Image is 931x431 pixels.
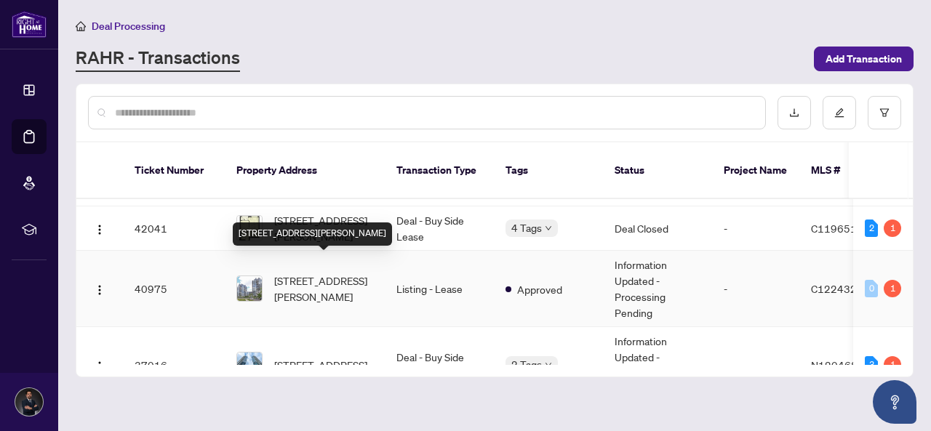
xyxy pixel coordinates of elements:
[385,251,494,327] td: Listing - Lease
[712,251,799,327] td: -
[94,284,105,296] img: Logo
[225,142,385,199] th: Property Address
[603,206,712,251] td: Deal Closed
[94,360,105,372] img: Logo
[237,276,262,301] img: thumbnail-img
[12,11,47,38] img: logo
[15,388,43,416] img: Profile Icon
[274,212,373,244] span: [STREET_ADDRESS][PERSON_NAME]
[789,108,799,118] span: download
[868,96,901,129] button: filter
[811,222,870,235] span: C11965156
[123,251,225,327] td: 40975
[385,206,494,251] td: Deal - Buy Side Lease
[123,206,225,251] td: 42041
[873,380,916,424] button: Open asap
[865,280,878,297] div: 0
[826,47,902,71] span: Add Transaction
[884,219,901,237] div: 1
[823,96,856,129] button: edit
[511,219,542,236] span: 4 Tags
[865,356,878,374] div: 3
[237,353,262,377] img: thumbnail-img
[879,108,890,118] span: filter
[778,96,811,129] button: download
[884,280,901,297] div: 1
[88,277,111,300] button: Logo
[603,327,712,403] td: Information Updated - Processing Pending
[274,273,373,305] span: [STREET_ADDRESS][PERSON_NAME]
[123,327,225,403] td: 37016
[811,358,871,371] span: N12046845
[94,224,105,235] img: Logo
[76,21,86,31] span: home
[274,357,367,373] span: [STREET_ADDRESS]
[76,46,240,72] a: RAHR - Transactions
[545,225,552,232] span: down
[712,142,799,199] th: Project Name
[814,47,914,71] button: Add Transaction
[233,222,392,246] div: [STREET_ADDRESS][PERSON_NAME]
[545,361,552,368] span: down
[603,142,712,199] th: Status
[123,142,225,199] th: Ticket Number
[88,353,111,376] button: Logo
[834,108,844,118] span: edit
[712,206,799,251] td: -
[799,142,887,199] th: MLS #
[811,282,870,295] span: C12243288
[517,281,562,297] span: Approved
[494,142,603,199] th: Tags
[865,219,878,237] div: 2
[511,356,542,373] span: 2 Tags
[603,251,712,327] td: Information Updated - Processing Pending
[884,356,901,374] div: 1
[385,327,494,403] td: Deal - Buy Side Sale
[237,216,262,241] img: thumbnail-img
[385,142,494,199] th: Transaction Type
[88,217,111,240] button: Logo
[712,327,799,403] td: -
[92,20,165,33] span: Deal Processing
